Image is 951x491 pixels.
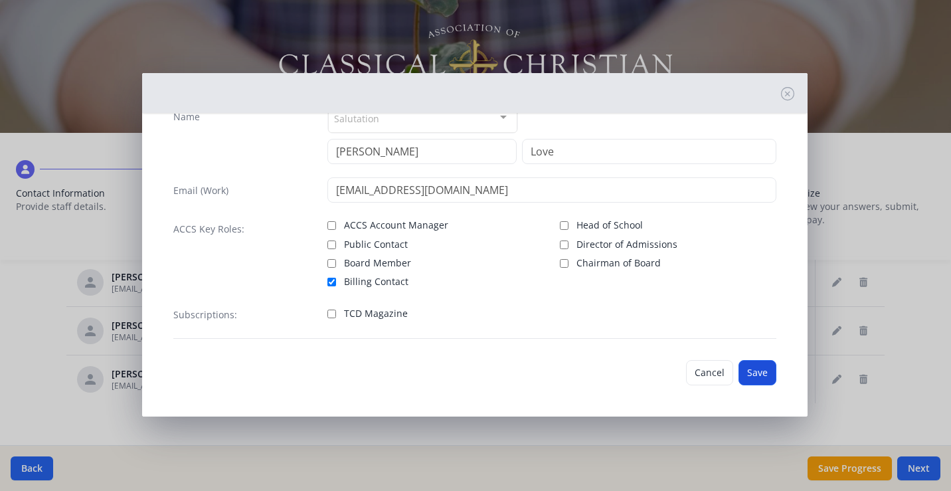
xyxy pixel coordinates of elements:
button: Cancel [686,360,733,385]
label: Email (Work) [173,184,228,197]
input: ACCS Account Manager [327,221,336,230]
span: Head of School [576,219,643,232]
input: Billing Contact [327,278,336,286]
span: TCD Magazine [344,307,408,320]
input: TCD Magazine [327,310,336,318]
label: Name [173,110,200,124]
input: contact@site.com [327,177,776,203]
input: Director of Admissions [560,241,568,249]
span: ACCS Account Manager [344,219,448,232]
span: Public Contact [344,238,408,251]
span: Board Member [344,256,411,270]
span: Billing Contact [344,275,408,288]
button: Save [738,360,776,385]
label: Subscriptions: [173,308,237,322]
input: Board Member [327,259,336,268]
input: Last Name [522,139,776,164]
span: Chairman of Board [576,256,661,270]
label: ACCS Key Roles: [173,223,244,236]
input: Head of School [560,221,568,230]
input: Chairman of Board [560,259,568,268]
span: Salutation [334,110,379,126]
input: Public Contact [327,241,336,249]
span: Director of Admissions [576,238,677,251]
input: First Name [327,139,517,164]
